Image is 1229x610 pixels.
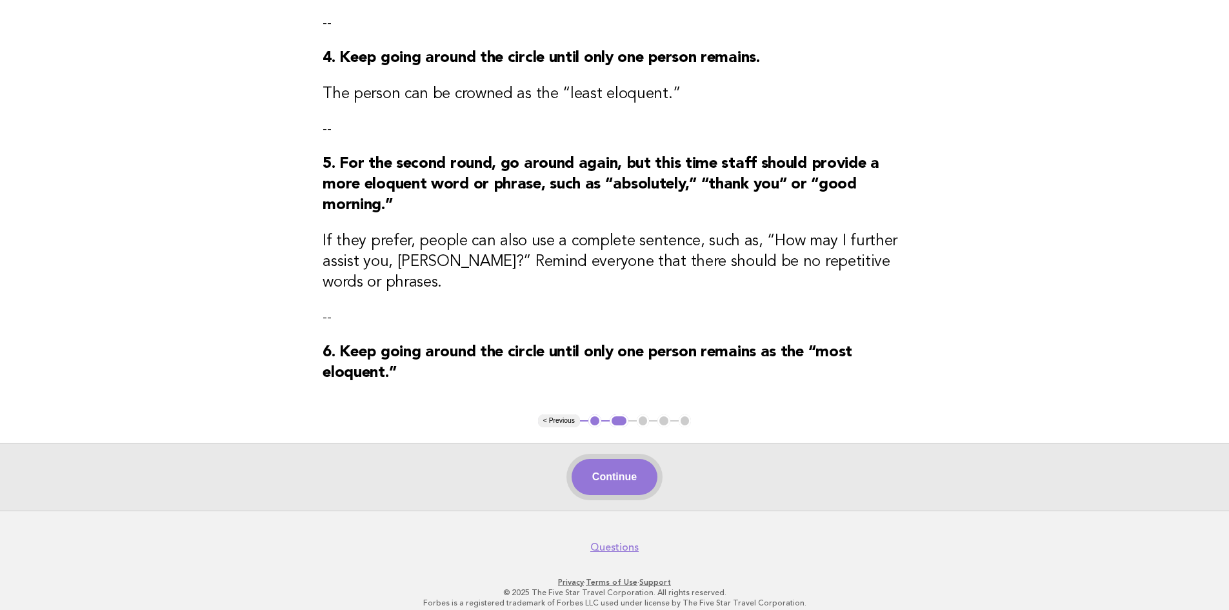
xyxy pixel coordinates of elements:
button: Continue [572,459,657,495]
p: · · [220,577,1010,587]
h3: The person can be crowned as the “least eloquent.” [323,84,906,105]
button: < Previous [538,414,580,427]
p: -- [323,309,906,327]
p: Forbes is a registered trademark of Forbes LLC used under license by The Five Star Travel Corpora... [220,598,1010,608]
a: Support [639,578,671,587]
p: -- [323,14,906,32]
a: Terms of Use [586,578,637,587]
a: Privacy [558,578,584,587]
strong: 4. Keep going around the circle until only one person remains. [323,50,759,66]
a: Questions [590,541,639,554]
h3: If they prefer, people can also use a complete sentence, such as, “How may I further assist you, ... [323,231,906,293]
button: 2 [610,414,628,427]
button: 1 [588,414,601,427]
p: -- [323,120,906,138]
strong: 5. For the second round, go around again, but this time staff should provide a more eloquent word... [323,156,879,213]
p: © 2025 The Five Star Travel Corporation. All rights reserved. [220,587,1010,598]
strong: 6. Keep going around the circle until only one person remains as the “most eloquent.” [323,345,852,381]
